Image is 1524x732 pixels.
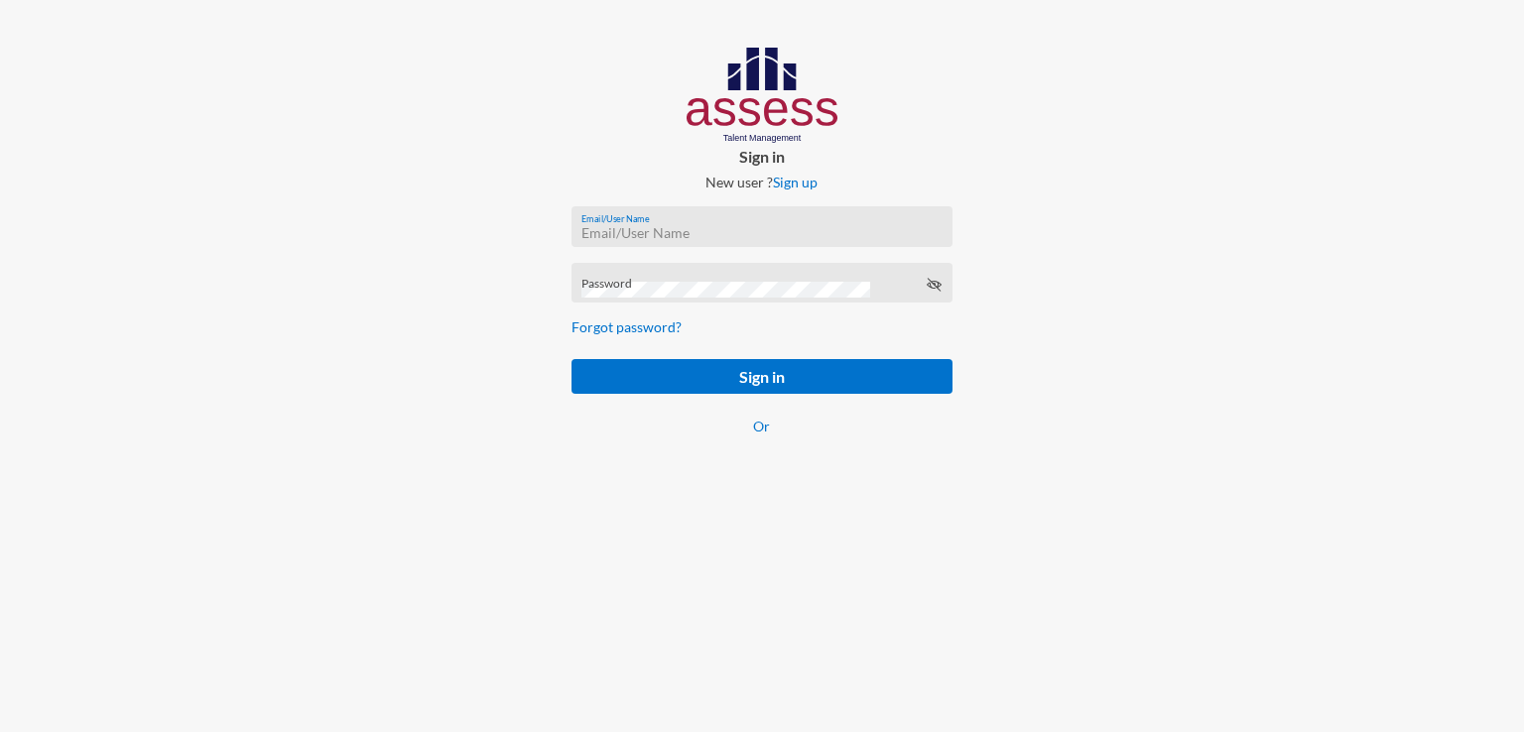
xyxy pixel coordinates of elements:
[687,48,838,143] img: AssessLogoo.svg
[571,318,682,335] a: Forgot password?
[556,174,968,190] p: New user ?
[773,174,818,190] a: Sign up
[581,225,942,241] input: Email/User Name
[556,147,968,166] p: Sign in
[571,418,952,434] p: Or
[571,359,952,394] button: Sign in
